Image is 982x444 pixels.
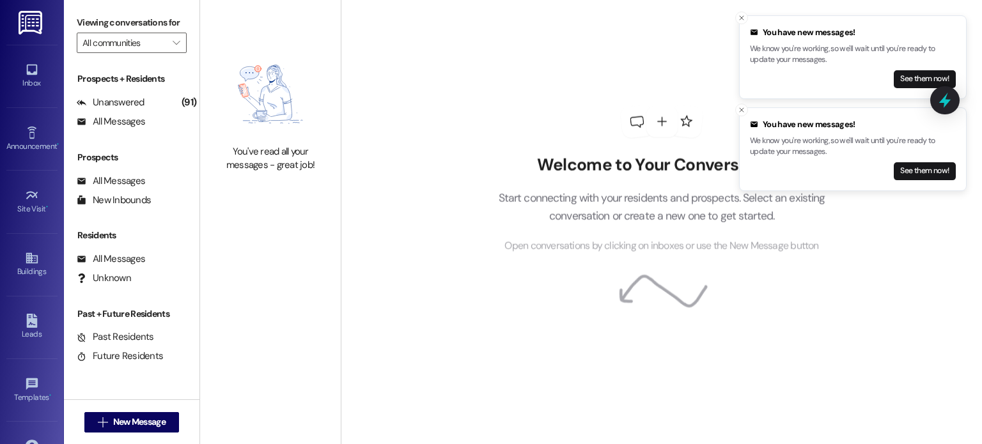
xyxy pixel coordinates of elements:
[214,50,327,139] img: empty-state
[49,391,51,400] span: •
[894,70,956,88] button: See them now!
[77,115,145,128] div: All Messages
[77,252,145,266] div: All Messages
[479,188,845,225] p: Start connecting with your residents and prospects. Select an existing conversation or create a n...
[82,33,166,53] input: All communities
[504,238,818,254] span: Open conversations by clicking on inboxes or use the New Message button
[19,11,45,34] img: ResiDesk Logo
[750,135,956,158] p: We know you're working, so we'll wait until you're ready to update your messages.
[6,373,58,408] a: Templates •
[46,203,48,211] span: •
[479,155,845,176] h2: Welcome to Your Conversations
[77,349,163,363] div: Future Residents
[64,229,199,242] div: Residents
[77,330,154,344] div: Past Residents
[214,145,327,172] div: You've read all your messages - great job!
[113,415,166,429] span: New Message
[173,38,180,48] i: 
[64,151,199,164] div: Prospects
[77,272,131,285] div: Unknown
[735,11,748,24] button: Close toast
[750,118,956,131] div: You have new messages!
[6,185,58,219] a: Site Visit •
[6,310,58,344] a: Leads
[750,26,956,39] div: You have new messages!
[64,307,199,321] div: Past + Future Residents
[77,194,151,207] div: New Inbounds
[6,247,58,282] a: Buildings
[64,72,199,86] div: Prospects + Residents
[84,412,179,433] button: New Message
[894,162,956,180] button: See them now!
[750,43,956,66] p: We know you're working, so we'll wait until you're ready to update your messages.
[77,13,187,33] label: Viewing conversations for
[57,140,59,149] span: •
[77,174,145,188] div: All Messages
[77,96,144,109] div: Unanswered
[6,59,58,93] a: Inbox
[178,93,199,112] div: (91)
[98,417,107,427] i: 
[735,103,748,116] button: Close toast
